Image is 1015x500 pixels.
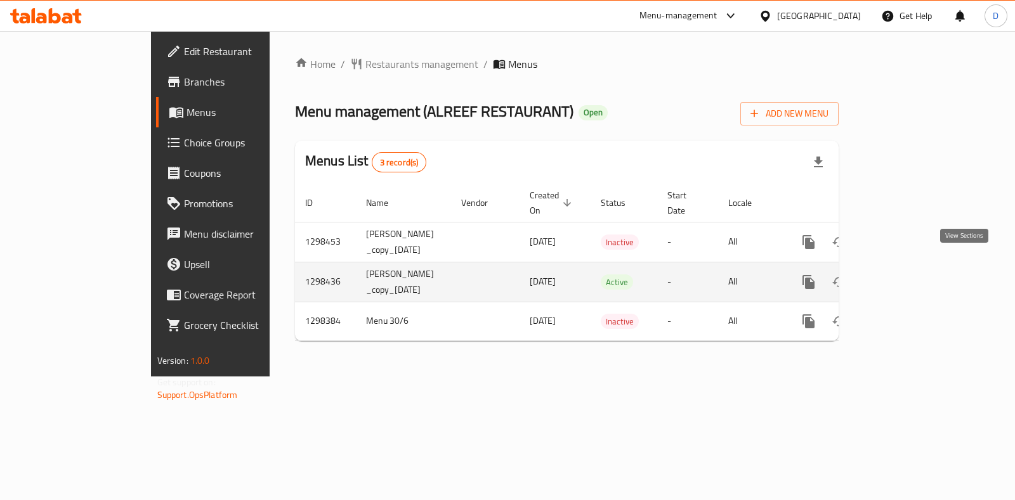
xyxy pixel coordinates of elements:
[156,127,320,158] a: Choice Groups
[579,105,608,120] div: Open
[483,56,488,72] li: /
[601,235,639,250] span: Inactive
[156,310,320,340] a: Grocery Checklist
[601,314,639,329] div: Inactive
[365,56,478,72] span: Restaurants management
[794,227,824,257] button: more
[667,188,703,218] span: Start Date
[156,219,320,249] a: Menu disclaimer
[156,97,320,127] a: Menus
[187,105,310,120] span: Menus
[356,302,451,340] td: Menu 30/6
[156,36,320,67] a: Edit Restaurant
[657,222,718,262] td: -
[530,312,556,329] span: [DATE]
[372,152,427,172] div: Total records count
[156,279,320,310] a: Coverage Report
[639,8,717,23] div: Menu-management
[305,195,329,210] span: ID
[157,352,188,369] span: Version:
[601,275,633,290] span: Active
[184,317,310,333] span: Grocery Checklist
[190,352,210,369] span: 1.0.0
[718,302,783,340] td: All
[728,195,768,210] span: Locale
[295,184,926,341] table: enhanced table
[530,233,556,250] span: [DATE]
[157,374,216,390] span: Get support on:
[372,157,426,169] span: 3 record(s)
[184,196,310,211] span: Promotions
[783,184,926,222] th: Actions
[184,165,310,181] span: Coupons
[184,44,310,59] span: Edit Restaurant
[803,147,834,177] div: Export file
[156,249,320,279] a: Upsell
[718,262,783,302] td: All
[777,9,861,23] div: [GEOGRAPHIC_DATA]
[295,222,356,262] td: 1298453
[350,56,478,72] a: Restaurants management
[601,195,642,210] span: Status
[295,56,839,72] nav: breadcrumb
[184,135,310,150] span: Choice Groups
[184,226,310,241] span: Menu disclaimer
[366,195,405,210] span: Name
[718,222,783,262] td: All
[305,151,426,172] h2: Menus List
[341,56,345,72] li: /
[601,314,639,329] span: Inactive
[184,257,310,272] span: Upsell
[356,222,451,262] td: [PERSON_NAME] _copy_[DATE]
[657,262,718,302] td: -
[156,188,320,219] a: Promotions
[184,287,310,302] span: Coverage Report
[824,227,855,257] button: Change Status
[356,262,451,302] td: [PERSON_NAME] _copy_[DATE]
[824,306,855,337] button: Change Status
[157,387,238,403] a: Support.OpsPlatform
[530,188,575,218] span: Created On
[794,306,824,337] button: more
[750,106,828,122] span: Add New Menu
[657,302,718,340] td: -
[794,267,824,297] button: more
[295,262,356,302] td: 1298436
[508,56,537,72] span: Menus
[156,67,320,97] a: Branches
[579,107,608,118] span: Open
[156,158,320,188] a: Coupons
[740,102,839,125] button: Add New Menu
[295,97,573,125] span: Menu management ( ALREEF RESTAURANT )
[824,267,855,297] button: Change Status
[184,74,310,89] span: Branches
[461,195,504,210] span: Vendor
[530,273,556,290] span: [DATE]
[295,302,356,340] td: 1298384
[993,9,999,23] span: D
